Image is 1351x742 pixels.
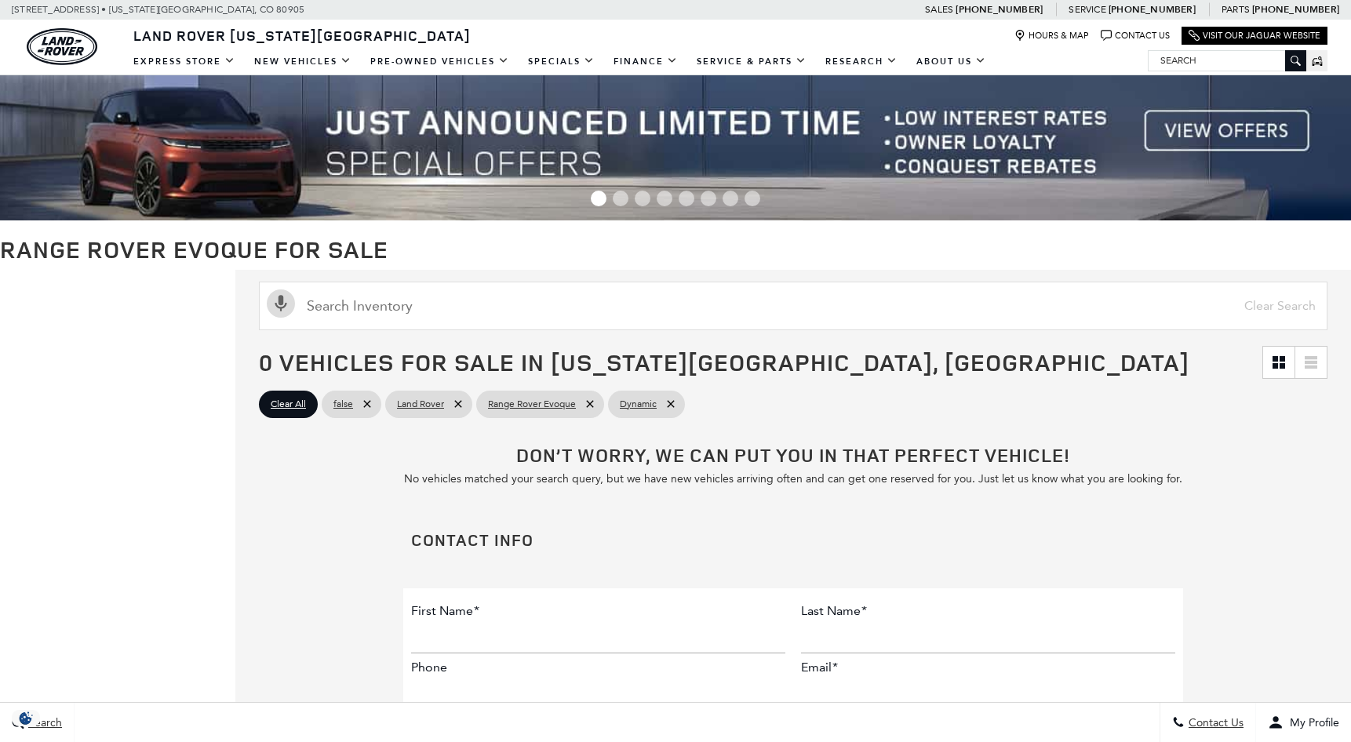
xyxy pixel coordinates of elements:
[27,28,97,65] a: land-rover
[591,191,606,206] span: Go to slide 1
[635,191,650,206] span: Go to slide 3
[801,660,838,675] label: Email
[519,48,604,75] a: Specials
[956,3,1043,16] a: [PHONE_NUMBER]
[1256,703,1351,742] button: Open user profile menu
[12,4,304,15] a: [STREET_ADDRESS] • [US_STATE][GEOGRAPHIC_DATA], CO 80905
[1252,3,1339,16] a: [PHONE_NUMBER]
[124,48,245,75] a: EXPRESS STORE
[267,289,295,318] svg: Click to toggle on voice search
[657,191,672,206] span: Go to slide 4
[403,472,1183,486] p: No vehicles matched your search query, but we have new vehicles arriving often and can get one re...
[271,395,306,414] span: Clear All
[259,346,1189,378] span: 0 Vehicles for Sale in [US_STATE][GEOGRAPHIC_DATA], [GEOGRAPHIC_DATA]
[1014,30,1089,42] a: Hours & Map
[1189,30,1320,42] a: Visit Our Jaguar Website
[613,191,628,206] span: Go to slide 2
[1149,51,1305,70] input: Search
[8,710,44,726] img: Opt-Out Icon
[245,48,361,75] a: New Vehicles
[411,532,1175,548] h2: Contact Info
[687,48,816,75] a: Service & Parts
[745,191,760,206] span: Go to slide 8
[361,48,519,75] a: Pre-Owned Vehicles
[816,48,907,75] a: Research
[1222,4,1250,15] span: Parts
[333,395,353,414] span: false
[397,395,444,414] span: Land Rover
[27,28,97,65] img: Land Rover
[679,191,694,206] span: Go to slide 5
[907,48,996,75] a: About Us
[403,446,1183,464] h2: Don’t worry, we can put you in that perfect vehicle!
[488,395,576,414] span: Range Rover Evoque
[1109,3,1196,16] a: [PHONE_NUMBER]
[124,48,996,75] nav: Main Navigation
[701,191,716,206] span: Go to slide 6
[259,282,1327,330] input: Search Inventory
[411,603,479,618] label: First Name
[1101,30,1170,42] a: Contact Us
[124,26,480,45] a: Land Rover [US_STATE][GEOGRAPHIC_DATA]
[925,4,953,15] span: Sales
[620,395,657,414] span: Dynamic
[411,660,447,675] label: Phone
[604,48,687,75] a: Finance
[801,603,867,618] label: Last Name
[1284,716,1339,729] span: My Profile
[1069,4,1105,15] span: Service
[8,710,44,726] section: Click to Open Cookie Consent Modal
[723,191,738,206] span: Go to slide 7
[133,26,471,45] span: Land Rover [US_STATE][GEOGRAPHIC_DATA]
[1185,716,1244,729] span: Contact Us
